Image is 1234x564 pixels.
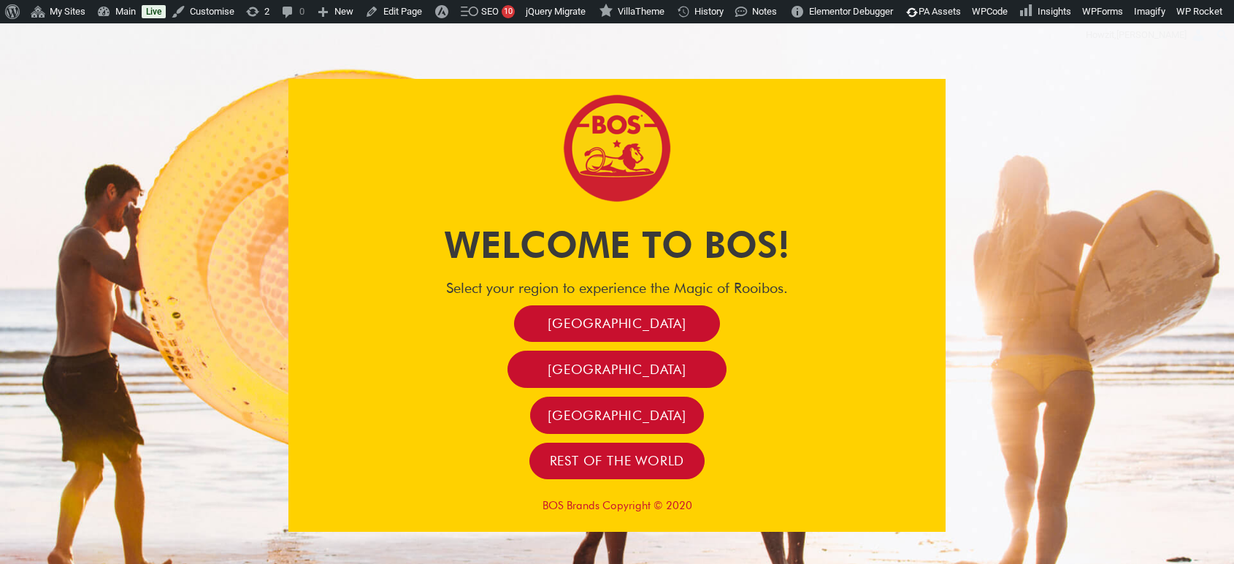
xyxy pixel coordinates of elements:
h1: Welcome to BOS! [288,219,946,270]
p: BOS Brands Copyright © 2020 [288,499,946,512]
span: [GEOGRAPHIC_DATA] [548,407,686,424]
span: [GEOGRAPHIC_DATA] [548,361,686,378]
a: [GEOGRAPHIC_DATA] [530,397,704,434]
a: [GEOGRAPHIC_DATA] [507,351,727,388]
h4: Select your region to experience the Magic of Rooibos. [288,279,946,297]
img: Bos Brands [562,94,672,203]
div: 10 [502,5,515,18]
a: [GEOGRAPHIC_DATA] [514,305,720,343]
span: [GEOGRAPHIC_DATA] [548,315,686,332]
a: Howzit, [1081,23,1211,47]
span: Rest of the world [550,452,685,469]
a: Rest of the world [529,443,705,480]
a: Live [142,5,166,18]
span: [PERSON_NAME] [1116,29,1187,40]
